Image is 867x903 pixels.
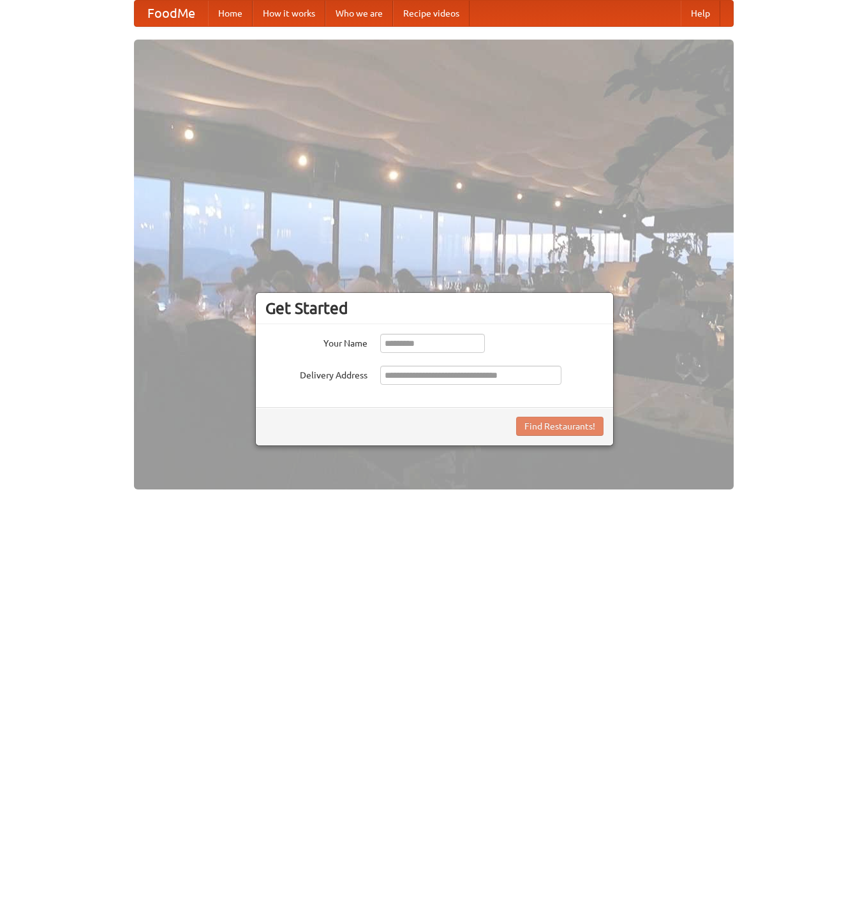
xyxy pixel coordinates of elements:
[265,334,367,350] label: Your Name
[681,1,720,26] a: Help
[265,366,367,382] label: Delivery Address
[135,1,208,26] a: FoodMe
[253,1,325,26] a: How it works
[393,1,470,26] a: Recipe videos
[516,417,604,436] button: Find Restaurants!
[325,1,393,26] a: Who we are
[208,1,253,26] a: Home
[265,299,604,318] h3: Get Started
